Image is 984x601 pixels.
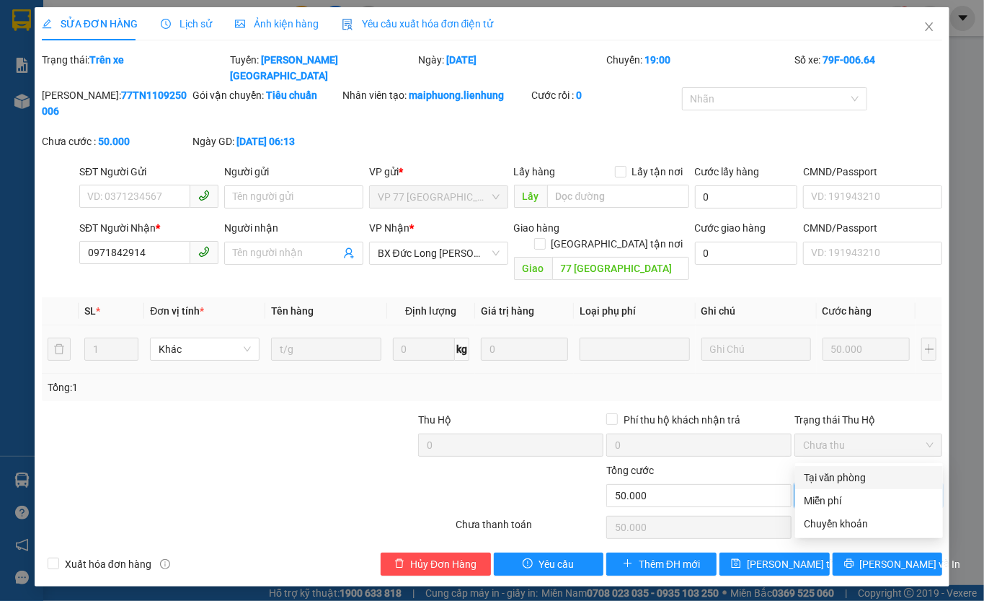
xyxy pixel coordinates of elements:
b: 50.000 [98,136,130,147]
span: Lấy hàng [514,166,556,177]
span: Giá trị hàng [481,305,534,317]
div: Tuyến: [229,52,417,84]
div: SĐT Người Gửi [79,164,218,180]
b: Trên xe [89,54,124,66]
button: plus [921,338,936,361]
span: Tổng cước [606,465,654,476]
span: Đơn vị tính [150,305,204,317]
b: [DATE] 06:13 [236,136,295,147]
div: Ngày GD: [192,133,340,149]
span: user-add [343,247,355,259]
div: Miễn phí [804,493,934,509]
input: Dọc đường [552,257,689,280]
span: VP 77 Thái Nguyên [378,186,500,208]
span: [PERSON_NAME] và In [860,556,961,572]
div: Trạng thái: [40,52,229,84]
div: Trạng thái Thu Hộ [794,412,942,428]
div: Tổng: 1 [48,380,381,395]
span: Giao [514,257,552,280]
div: Chưa cước : [42,133,190,149]
span: save [731,558,741,570]
button: printer[PERSON_NAME] và In [833,553,943,576]
button: deleteHủy Đơn Hàng [381,553,491,576]
span: printer [844,558,854,570]
div: Chưa thanh toán [454,517,605,542]
div: Nhân viên tạo: [343,87,528,103]
div: Ngày: [417,52,605,84]
th: Ghi chú [696,297,817,325]
input: Cước giao hàng [695,242,798,265]
div: CMND/Passport [803,220,942,236]
span: [PERSON_NAME] thay đổi [747,556,862,572]
span: clock-circle [161,19,171,29]
button: Close [909,7,949,48]
input: 0 [481,338,569,361]
input: Ghi Chú [701,338,811,361]
span: phone [198,190,210,201]
div: Cước rồi : [531,87,679,103]
div: VP gửi [369,164,508,180]
span: SỬA ĐƠN HÀNG [42,18,138,30]
div: CMND/Passport [803,164,942,180]
span: SL [84,305,96,317]
span: Lấy [514,185,547,208]
span: Thu Hộ [418,414,451,426]
b: maiphuong.lienhung [409,89,505,101]
span: Lịch sử [161,18,212,30]
img: icon [342,19,353,30]
div: Tại văn phòng [804,470,934,486]
span: Tên hàng [271,305,314,317]
span: Hủy Đơn Hàng [410,556,477,572]
span: Định lượng [405,305,456,317]
b: [DATE] [446,54,477,66]
div: Chuyển khoản [804,516,934,532]
span: Yêu cầu [538,556,574,572]
span: info-circle [160,559,170,569]
span: Cước hàng [823,305,872,317]
b: Tiêu chuẩn [266,89,317,101]
span: Phí thu hộ khách nhận trả [618,412,746,428]
span: delete [394,558,404,570]
input: Cước lấy hàng [695,185,798,209]
input: Dọc đường [547,185,689,208]
span: Chưa thu [803,434,934,456]
b: [PERSON_NAME][GEOGRAPHIC_DATA] [230,54,338,82]
div: Chuyến: [605,52,793,84]
input: VD: Bàn, Ghế [271,338,381,361]
b: 0 [576,89,582,101]
span: edit [42,19,52,29]
span: picture [235,19,245,29]
b: 79F-006.64 [823,54,875,66]
span: Ảnh kiện hàng [235,18,319,30]
div: Số xe: [793,52,944,84]
span: VP Nhận [369,222,409,234]
span: phone [198,246,210,258]
span: Lấy tận nơi [626,164,689,180]
b: 19:00 [644,54,670,66]
input: 0 [823,338,910,361]
span: Xuất hóa đơn hàng [59,556,157,572]
label: Cước giao hàng [695,222,766,234]
span: Thêm ĐH mới [639,556,700,572]
span: BX Đức Long Gia Lai [378,242,500,264]
span: plus [623,558,633,570]
span: [GEOGRAPHIC_DATA] tận nơi [546,236,689,252]
span: kg [455,338,469,361]
button: save[PERSON_NAME] thay đổi [719,553,830,576]
div: Người gửi [224,164,363,180]
button: plusThêm ĐH mới [606,553,717,576]
span: exclamation-circle [523,558,533,570]
div: SĐT Người Nhận [79,220,218,236]
div: Người nhận [224,220,363,236]
span: close [923,21,935,32]
span: Giao hàng [514,222,560,234]
span: Khác [159,338,251,360]
button: exclamation-circleYêu cầu [494,553,604,576]
th: Loại phụ phí [574,297,695,325]
div: Gói vận chuyển: [192,87,340,103]
label: Cước lấy hàng [695,166,760,177]
div: [PERSON_NAME]: [42,87,190,119]
span: Yêu cầu xuất hóa đơn điện tử [342,18,494,30]
button: delete [48,338,71,361]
